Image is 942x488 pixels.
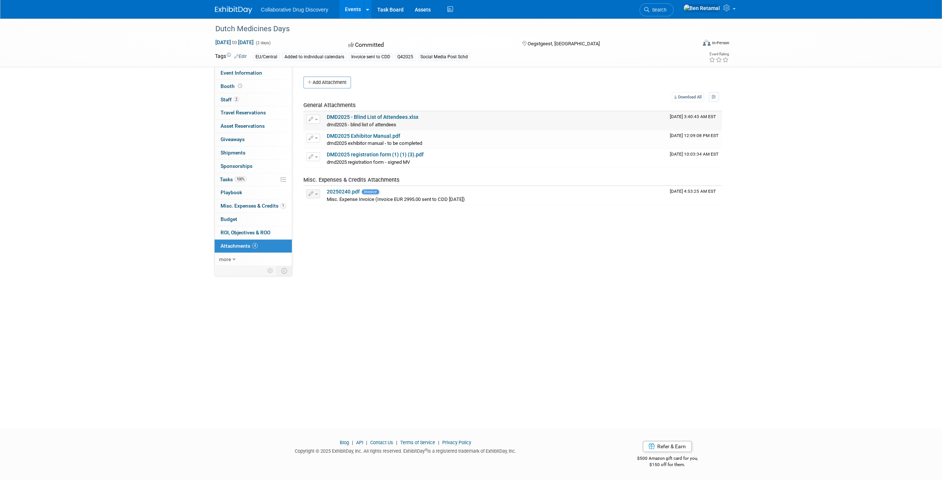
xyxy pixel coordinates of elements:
span: | [394,440,399,445]
a: Tasks100% [215,173,292,186]
div: $150 off for them. [607,462,727,468]
span: Attachments [221,243,258,249]
span: [DATE] [DATE] [215,39,254,46]
td: Upload Timestamp [667,130,722,149]
a: DMD2025 Exhibitor Manual.pdf [327,133,400,139]
span: 1 [280,203,286,209]
span: more [219,256,231,262]
span: Booth not reserved yet [237,83,244,89]
span: General Attachments [303,102,356,108]
a: Sponsorships [215,160,292,173]
a: Shipments [215,146,292,159]
span: Misc. Expense Invoice (Invoice EUR 2995.00 sent to CDD [DATE]) [327,196,465,202]
td: Upload Timestamp [667,149,722,167]
span: Event Information [221,70,262,76]
div: Copyright © 2025 ExhibitDay, Inc. All rights reserved. ExhibitDay is a registered trademark of Ex... [215,446,597,455]
td: Upload Timestamp [667,111,722,130]
a: Edit [234,54,247,59]
div: Q42025 [395,53,415,61]
a: Giveaways [215,133,292,146]
td: Upload Timestamp [667,186,722,205]
a: Attachments4 [215,240,292,253]
a: Event Information [215,66,292,79]
button: Add Attachment [303,77,351,88]
div: In-Person [711,40,729,46]
span: Upload Timestamp [670,189,716,194]
span: | [364,440,369,445]
span: Budget [221,216,237,222]
a: ROI, Objectives & ROO [215,226,292,239]
div: Social Media Post Schd [418,53,470,61]
span: | [350,440,355,445]
span: Travel Reservations [221,110,266,116]
div: EU/Central [253,53,280,61]
a: Refer & Earn [643,441,692,452]
span: Staff [221,97,239,103]
span: Sponsorships [221,163,252,169]
span: dmd2025 registration form - signed MV [327,159,410,165]
a: 20250240.pdf [327,189,360,195]
span: 4 [252,243,258,248]
td: Toggle Event Tabs [277,266,292,276]
td: Tags [215,52,247,61]
span: Upload Timestamp [670,114,716,119]
a: Terms of Service [400,440,435,445]
span: Invoice [362,189,379,194]
div: Dutch Medicines Days [213,22,685,36]
span: (2 days) [255,40,271,45]
div: Invoice sent to CDD [349,53,392,61]
a: Travel Reservations [215,106,292,119]
span: Oegstgeest, [GEOGRAPHIC_DATA] [528,41,600,46]
span: Upload Timestamp [670,152,718,157]
span: 2 [234,97,239,102]
span: Upload Timestamp [670,133,718,138]
a: Asset Reservations [215,120,292,133]
sup: ® [425,448,427,452]
div: $500 Amazon gift card for you, [607,450,727,468]
span: Misc. Expenses & Credits [221,203,286,209]
span: Giveaways [221,136,245,142]
span: ROI, Objectives & ROO [221,230,270,235]
span: Collaborative Drug Discovery [261,7,328,13]
div: Event Format [653,39,729,50]
span: dmd2025 - blind list of attendees [327,122,396,127]
a: Staff2 [215,93,292,106]
span: dmd2025 exhibitor manual - to be completed [327,140,422,146]
a: Search [639,3,674,16]
img: Ben Retamal [683,4,720,12]
a: DMD2025 - Blind List of Attendees.xlsx [327,114,418,120]
span: | [436,440,441,445]
span: to [231,39,238,45]
img: Format-Inperson.png [703,40,710,46]
a: Booth [215,80,292,93]
a: DMD2025 registration form (1) (1) (3).pdf [327,152,424,157]
span: Tasks [220,176,247,182]
img: ExhibitDay [215,6,252,14]
div: Committed [346,39,510,52]
a: Budget [215,213,292,226]
a: Blog [340,440,349,445]
a: API [356,440,363,445]
a: Contact Us [370,440,393,445]
div: Event Rating [708,52,728,56]
a: Playbook [215,186,292,199]
span: Playbook [221,189,242,195]
span: Search [649,7,666,13]
span: 100% [235,176,247,182]
span: Misc. Expenses & Credits Attachments [303,176,400,183]
a: more [215,253,292,266]
a: Privacy Policy [442,440,471,445]
span: Shipments [221,150,245,156]
a: Misc. Expenses & Credits1 [215,199,292,212]
span: Asset Reservations [221,123,265,129]
span: Booth [221,83,244,89]
td: Personalize Event Tab Strip [264,266,277,276]
div: Added to individual calendars [282,53,346,61]
a: Download All [672,92,704,102]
